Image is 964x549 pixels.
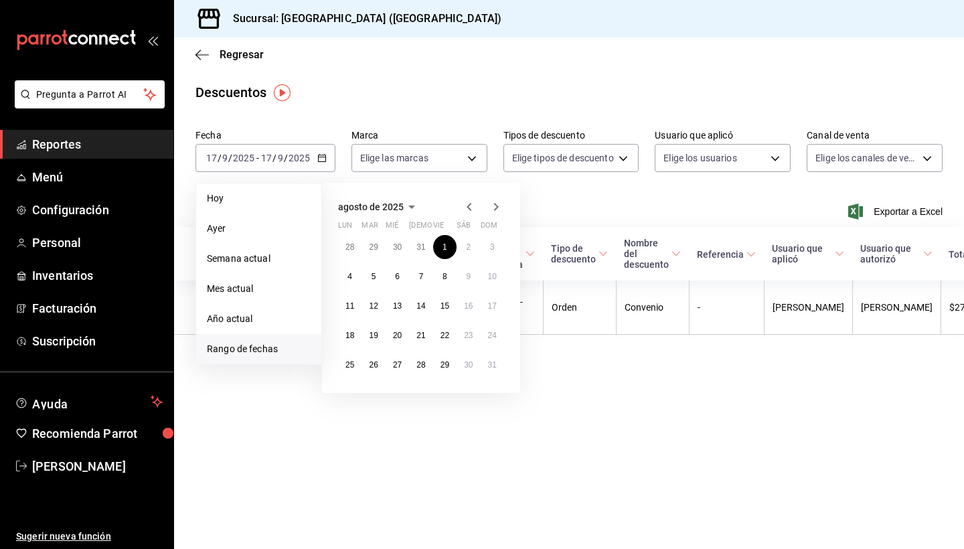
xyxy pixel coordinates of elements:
[369,360,378,370] abbr: 26 de agosto de 2025
[481,323,504,347] button: 24 de agosto de 2025
[32,299,163,317] span: Facturación
[393,331,402,340] abbr: 20 de agosto de 2025
[345,301,354,311] abbr: 11 de agosto de 2025
[386,264,409,289] button: 6 de agosto de 2025
[624,238,681,270] span: Nombre del descuento
[386,353,409,377] button: 27 de agosto de 2025
[488,301,497,311] abbr: 17 de agosto de 2025
[616,281,689,335] th: Convenio
[361,294,385,318] button: 12 de agosto de 2025
[16,530,163,544] span: Sugerir nueva función
[655,131,791,140] label: Usuario que aplicó
[277,153,284,163] input: --
[369,301,378,311] abbr: 12 de agosto de 2025
[433,323,457,347] button: 22 de agosto de 2025
[207,191,311,206] span: Hoy
[338,202,404,212] span: agosto de 2025
[416,242,425,252] abbr: 31 de julio de 2025
[338,323,361,347] button: 18 de agosto de 2025
[481,294,504,318] button: 17 de agosto de 2025
[416,301,425,311] abbr: 14 de agosto de 2025
[274,84,291,101] button: Tooltip marker
[409,264,432,289] button: 7 de agosto de 2025
[222,153,228,163] input: --
[409,235,432,259] button: 31 de julio de 2025
[481,221,497,235] abbr: domingo
[32,424,163,443] span: Recomienda Parrot
[369,331,378,340] abbr: 19 de agosto de 2025
[457,353,480,377] button: 30 de agosto de 2025
[361,235,385,259] button: 29 de julio de 2025
[288,153,311,163] input: ----
[457,323,480,347] button: 23 de agosto de 2025
[174,281,242,335] th: [DATE] 01:54 PM
[490,242,495,252] abbr: 3 de agosto de 2025
[207,222,311,236] span: Ayer
[440,360,449,370] abbr: 29 de agosto de 2025
[228,153,232,163] span: /
[503,131,639,140] label: Tipos de descuento
[272,153,276,163] span: /
[338,199,420,215] button: agosto de 2025
[433,235,457,259] button: 1 de agosto de 2025
[195,131,335,140] label: Fecha
[360,151,428,165] span: Elige las marcas
[386,294,409,318] button: 13 de agosto de 2025
[815,151,918,165] span: Elige los canales de venta
[464,331,473,340] abbr: 23 de agosto de 2025
[457,294,480,318] button: 16 de agosto de 2025
[361,323,385,347] button: 19 de agosto de 2025
[345,360,354,370] abbr: 25 de agosto de 2025
[697,249,756,260] span: Referencia
[338,264,361,289] button: 4 de agosto de 2025
[393,301,402,311] abbr: 13 de agosto de 2025
[395,272,400,281] abbr: 6 de agosto de 2025
[32,266,163,285] span: Inventarios
[457,221,471,235] abbr: sábado
[488,360,497,370] abbr: 31 de agosto de 2025
[409,353,432,377] button: 28 de agosto de 2025
[207,342,311,356] span: Rango de fechas
[551,243,608,264] span: Tipo de descuento
[345,242,354,252] abbr: 28 de julio de 2025
[481,264,504,289] button: 10 de agosto de 2025
[481,353,504,377] button: 31 de agosto de 2025
[433,294,457,318] button: 15 de agosto de 2025
[338,235,361,259] button: 28 de julio de 2025
[386,221,398,235] abbr: miércoles
[32,332,163,350] span: Suscripción
[32,457,163,475] span: [PERSON_NAME]
[852,281,941,335] th: [PERSON_NAME]
[466,242,471,252] abbr: 2 de agosto de 2025
[457,264,480,289] button: 9 de agosto de 2025
[457,235,480,259] button: 2 de agosto de 2025
[218,153,222,163] span: /
[338,221,352,235] abbr: lunes
[195,82,266,102] div: Descuentos
[9,97,165,111] a: Pregunta a Parrot AI
[32,201,163,219] span: Configuración
[260,153,272,163] input: --
[409,294,432,318] button: 14 de agosto de 2025
[207,282,311,296] span: Mes actual
[433,221,444,235] abbr: viernes
[386,235,409,259] button: 30 de julio de 2025
[807,131,943,140] label: Canal de venta
[361,221,378,235] abbr: martes
[284,153,288,163] span: /
[220,48,264,61] span: Regresar
[232,153,255,163] input: ----
[466,272,471,281] abbr: 9 de agosto de 2025
[860,243,933,264] span: Usuario que autorizó
[443,272,447,281] abbr: 8 de agosto de 2025
[433,264,457,289] button: 8 de agosto de 2025
[851,204,943,220] span: Exportar a Excel
[338,294,361,318] button: 11 de agosto de 2025
[222,11,501,27] h3: Sucursal: [GEOGRAPHIC_DATA] ([GEOGRAPHIC_DATA])
[32,394,145,410] span: Ayuda
[440,301,449,311] abbr: 15 de agosto de 2025
[512,151,614,165] span: Elige tipos de descuento
[36,88,144,102] span: Pregunta a Parrot AI
[543,281,616,335] th: Orden
[393,242,402,252] abbr: 30 de julio de 2025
